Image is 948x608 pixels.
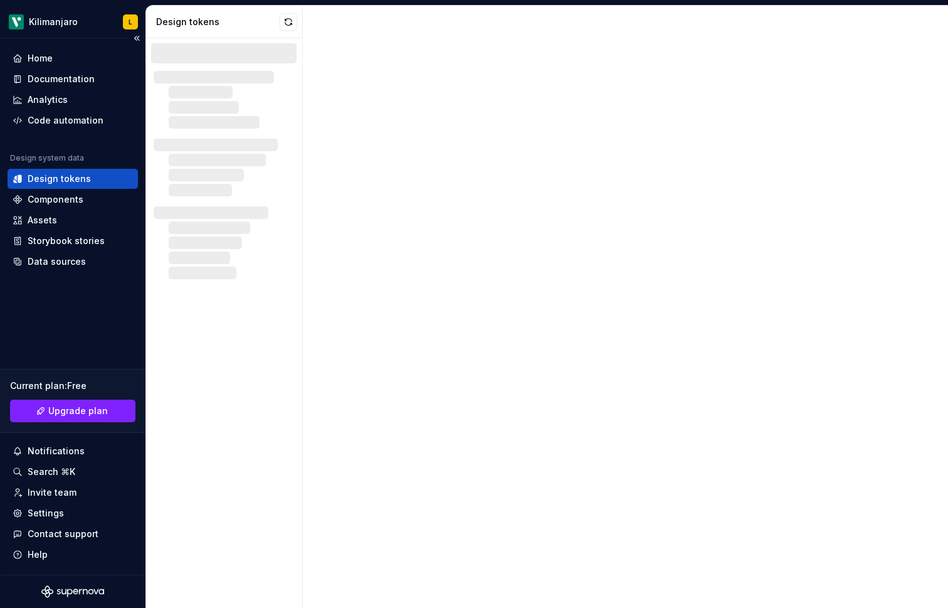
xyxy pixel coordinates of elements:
[8,231,138,251] a: Storybook stories
[28,52,53,65] div: Home
[8,110,138,131] a: Code automation
[28,466,75,478] div: Search ⌘K
[28,548,48,561] div: Help
[8,69,138,89] a: Documentation
[8,252,138,272] a: Data sources
[8,441,138,461] button: Notifications
[29,16,78,28] div: Kilimanjaro
[28,173,91,185] div: Design tokens
[28,235,105,247] div: Storybook stories
[8,48,138,68] a: Home
[156,16,280,28] div: Design tokens
[3,8,143,35] button: KilimanjaroL
[28,93,68,106] div: Analytics
[8,169,138,189] a: Design tokens
[10,380,135,392] div: Current plan : Free
[28,73,95,85] div: Documentation
[10,400,135,422] button: Upgrade plan
[8,189,138,210] a: Components
[28,255,86,268] div: Data sources
[129,17,132,27] div: L
[8,210,138,230] a: Assets
[28,486,76,499] div: Invite team
[8,462,138,482] button: Search ⌘K
[28,193,83,206] div: Components
[9,14,24,29] img: 3238a243-8f7a-4136-b873-689304c3f2e4.png
[28,507,64,520] div: Settings
[28,445,85,457] div: Notifications
[8,503,138,523] a: Settings
[8,524,138,544] button: Contact support
[28,114,103,127] div: Code automation
[28,528,98,540] div: Contact support
[8,90,138,110] a: Analytics
[10,153,84,163] div: Design system data
[41,585,104,598] svg: Supernova Logo
[8,545,138,565] button: Help
[8,483,138,503] a: Invite team
[28,214,57,227] div: Assets
[128,29,145,47] button: Collapse sidebar
[48,405,108,417] span: Upgrade plan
